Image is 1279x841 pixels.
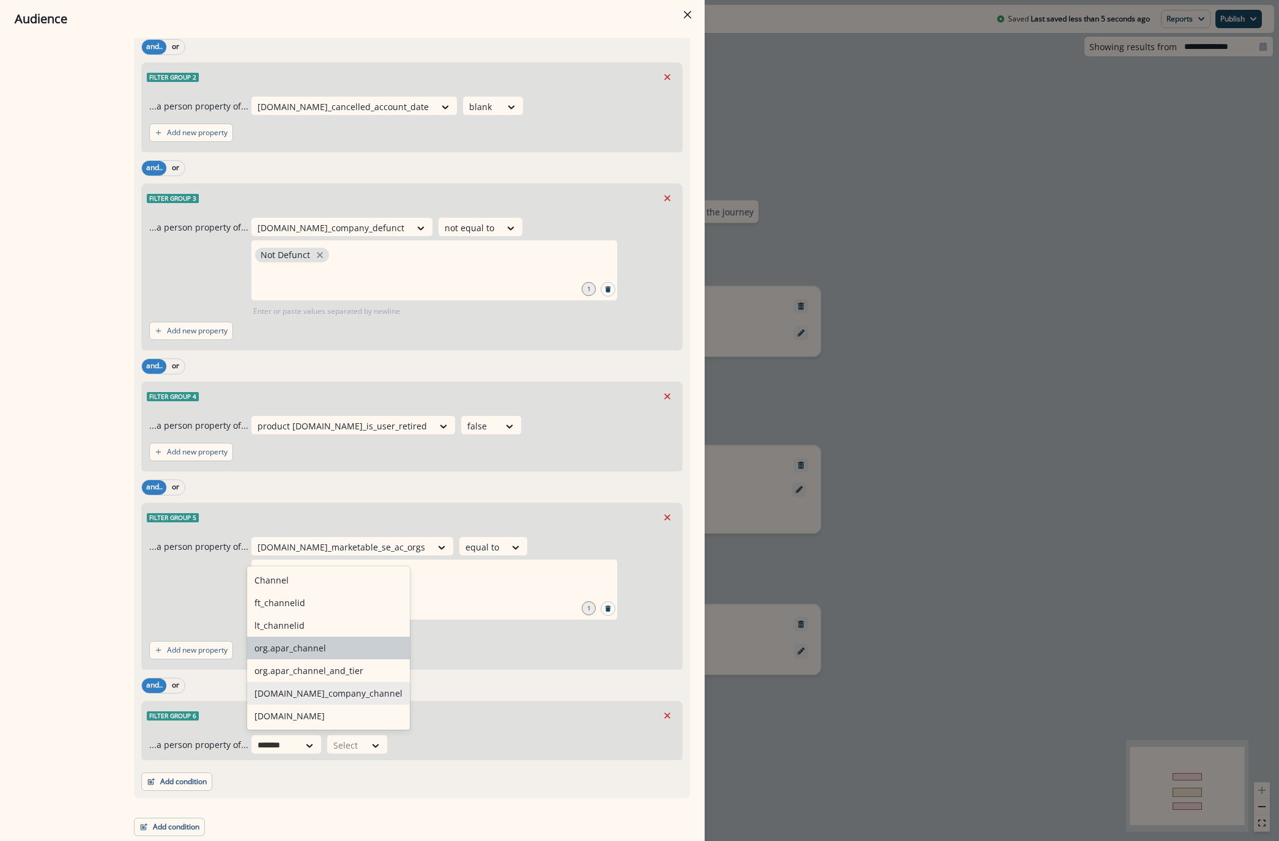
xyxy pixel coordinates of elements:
[247,591,410,614] div: ft_channelid
[314,249,326,261] button: close
[658,508,677,527] button: Remove
[149,100,248,113] p: ...a person property of...
[142,161,166,176] button: and..
[247,705,410,727] div: [DOMAIN_NAME]
[149,221,248,234] p: ...a person property of...
[166,359,185,374] button: or
[167,646,228,654] p: Add new property
[141,772,212,791] button: Add condition
[247,659,410,682] div: org.apar_channel_and_tier
[247,682,410,705] div: [DOMAIN_NAME]_company_channel
[142,480,166,495] button: and..
[658,68,677,86] button: Remove
[149,738,248,751] p: ...a person property of...
[149,419,248,432] p: ...a person property of...
[167,128,228,137] p: Add new property
[149,641,233,659] button: Add new property
[147,711,199,721] span: Filter group 6
[167,327,228,335] p: Add new property
[142,40,166,54] button: and..
[149,322,233,340] button: Add new property
[167,448,228,456] p: Add new property
[149,124,233,142] button: Add new property
[658,387,677,406] button: Remove
[601,282,615,297] button: Search
[149,443,233,461] button: Add new property
[658,189,677,207] button: Remove
[147,513,199,522] span: Filter group 5
[147,392,199,401] span: Filter group 4
[142,359,166,374] button: and..
[134,818,205,836] button: Add condition
[261,250,310,261] p: Not Defunct
[149,540,248,553] p: ...a person property of...
[166,678,185,693] button: or
[247,569,410,591] div: Channel
[582,601,596,615] div: 1
[166,161,185,176] button: or
[658,706,677,725] button: Remove
[251,306,402,317] p: Enter or paste values separated by newline
[582,282,596,296] div: 1
[15,10,690,28] div: Audience
[601,601,615,616] button: Search
[247,614,410,637] div: lt_channelid
[147,73,199,82] span: Filter group 2
[142,678,166,693] button: and..
[166,480,185,495] button: or
[166,40,185,54] button: or
[678,5,697,24] button: Close
[247,637,410,659] div: org.apar_channel
[147,194,199,203] span: Filter group 3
